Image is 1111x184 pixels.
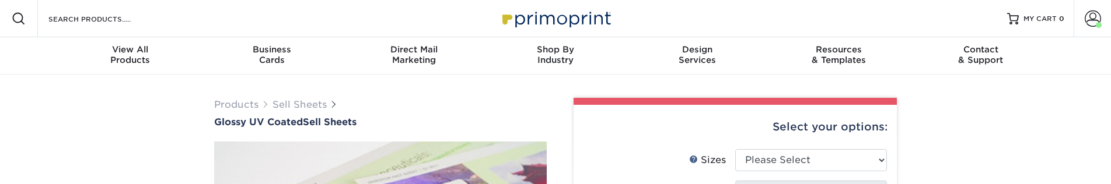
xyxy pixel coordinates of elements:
[485,37,627,75] a: Shop ByIndustry
[60,44,201,65] div: Products
[626,44,768,55] span: Design
[583,105,888,149] div: Select your options:
[910,37,1051,75] a: Contact& Support
[910,44,1051,65] div: & Support
[60,37,201,75] a: View AllProducts
[343,37,485,75] a: Direct MailMarketing
[768,44,910,65] div: & Templates
[497,6,614,31] img: Primoprint
[214,116,547,128] a: Glossy UV CoatedSell Sheets
[626,37,768,75] a: DesignServices
[60,44,201,55] span: View All
[201,44,343,55] span: Business
[201,37,343,75] a: BusinessCards
[343,44,485,65] div: Marketing
[485,44,627,65] div: Industry
[214,99,258,110] a: Products
[214,116,303,128] span: Glossy UV Coated
[768,37,910,75] a: Resources& Templates
[201,44,343,65] div: Cards
[343,44,485,55] span: Direct Mail
[689,153,726,167] div: Sizes
[214,116,547,128] h1: Sell Sheets
[272,99,327,110] a: Sell Sheets
[47,12,161,26] input: SEARCH PRODUCTS.....
[768,44,910,55] span: Resources
[1023,14,1057,24] span: MY CART
[910,44,1051,55] span: Contact
[1059,15,1064,23] span: 0
[626,44,768,65] div: Services
[485,44,627,55] span: Shop By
